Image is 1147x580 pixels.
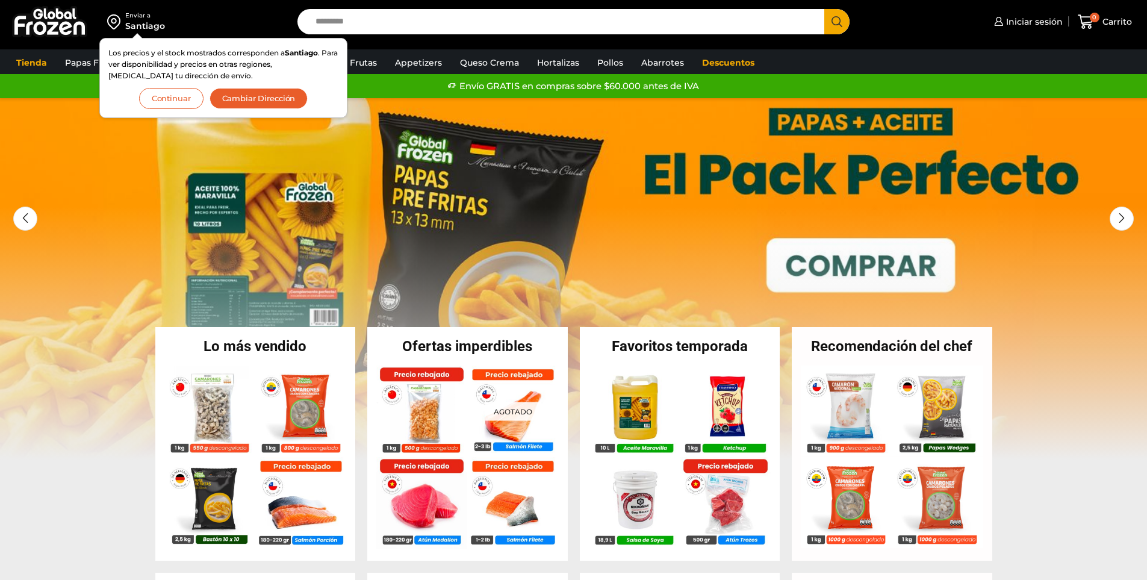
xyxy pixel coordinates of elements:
[13,207,37,231] div: Previous slide
[580,339,780,354] h2: Favoritos temporada
[367,339,568,354] h2: Ofertas imperdibles
[1099,16,1132,28] span: Carrito
[1090,13,1099,22] span: 0
[107,11,125,32] img: address-field-icon.svg
[139,88,204,109] button: Continuar
[108,47,338,82] p: Los precios y el stock mostrados corresponden a . Para ver disponibilidad y precios en otras regi...
[1110,207,1134,231] div: Next slide
[1075,8,1135,36] a: 0 Carrito
[389,51,448,74] a: Appetizers
[59,51,123,74] a: Papas Fritas
[531,51,585,74] a: Hortalizas
[10,51,53,74] a: Tienda
[125,11,165,20] div: Enviar a
[591,51,629,74] a: Pollos
[125,20,165,32] div: Santiago
[991,10,1063,34] a: Iniciar sesión
[696,51,760,74] a: Descuentos
[1003,16,1063,28] span: Iniciar sesión
[155,339,356,354] h2: Lo más vendido
[285,48,318,57] strong: Santiago
[792,339,992,354] h2: Recomendación del chef
[824,9,850,34] button: Search button
[635,51,690,74] a: Abarrotes
[454,51,525,74] a: Queso Crema
[210,88,308,109] button: Cambiar Dirección
[485,402,541,420] p: Agotado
